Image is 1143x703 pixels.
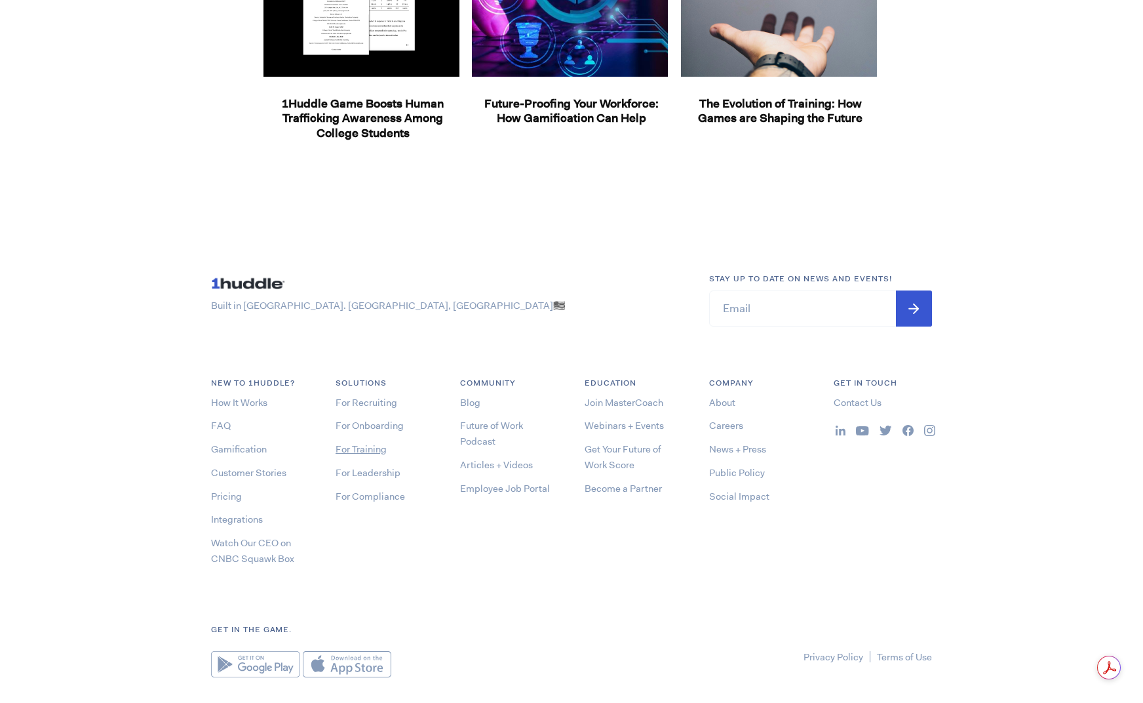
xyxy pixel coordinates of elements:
[211,443,267,456] a: Gamification
[585,482,662,495] a: Become a Partner
[211,377,309,390] h6: NEW TO 1HUDDLE?
[709,466,765,479] a: Public Policy
[804,651,863,664] a: Privacy Policy
[681,87,880,136] a: The Evolution of Training: How Games are Shaping the Future
[211,513,263,526] a: Integrations
[460,396,480,409] a: Blog
[211,299,683,313] p: Built in [GEOGRAPHIC_DATA]. [GEOGRAPHIC_DATA], [GEOGRAPHIC_DATA]
[211,536,294,565] a: Watch Our CEO on CNBC Squawk Box
[460,377,558,390] h6: COMMUNITY
[336,377,434,390] h6: Solutions
[585,396,663,409] a: Join MasterCoach
[211,651,300,677] img: Google Play Store
[336,419,404,432] a: For Onboarding
[880,426,892,435] img: ...
[924,425,935,436] img: ...
[211,273,290,294] img: ...
[263,87,462,151] a: 1Huddle Game Boosts Human Trafficking Awareness Among College Students
[303,651,391,677] img: Apple App Store
[709,443,766,456] a: News + Press
[336,443,387,456] a: For Training
[460,419,523,448] a: Future of Work Podcast
[856,426,869,435] img: ...
[585,443,661,472] a: Get Your Future of Work Score
[709,291,932,327] input: Email
[211,490,242,503] a: Pricing
[709,396,735,409] a: About
[211,419,231,432] a: FAQ
[211,624,932,636] h6: Get in the game.
[460,482,550,495] a: Employee Job Portal
[709,419,743,432] a: Careers
[472,87,670,136] a: Future-Proofing Your Workforce: How Gamification Can Help
[709,273,932,285] h6: Stay up to date on news and events!
[336,396,397,409] a: For Recruiting
[460,458,533,472] a: Articles + Videos
[336,490,405,503] a: For Compliance
[709,490,769,503] a: Social Impact
[834,377,932,390] h6: Get in Touch
[211,396,267,409] a: How It Works
[585,419,664,432] a: Webinars + Events
[553,299,566,312] span: 🇺🇸
[836,426,845,435] img: ...
[336,466,400,479] a: For Leadership
[834,396,881,409] a: Contact Us
[896,291,932,327] input: Submit
[877,651,932,664] a: Terms of Use
[585,377,683,390] h6: Education
[902,425,914,436] img: ...
[709,377,807,390] h6: COMPANY
[211,466,286,479] a: Customer Stories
